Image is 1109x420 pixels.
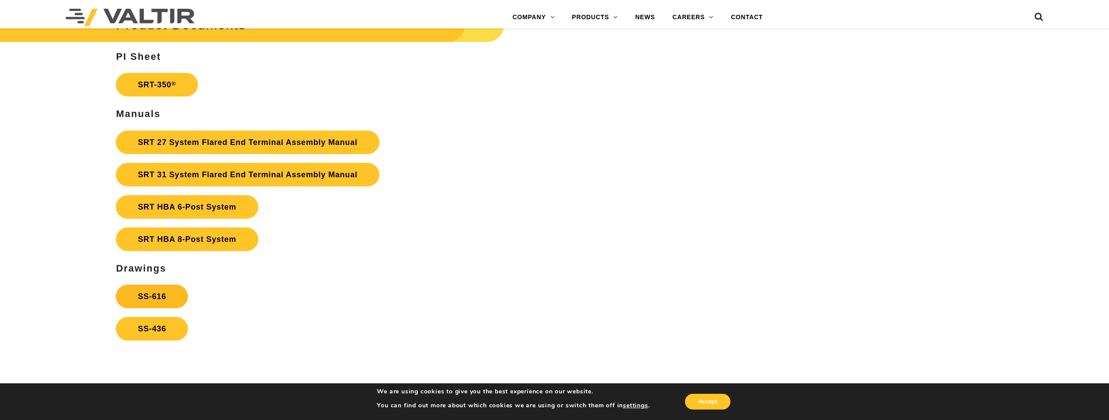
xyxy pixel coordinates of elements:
sup: ® [171,80,176,87]
a: SS-436 [116,317,188,341]
button: Accept [685,394,730,410]
p: We are using cookies to give you the best experience on our website. [377,388,650,396]
a: SRT HBA 8-Post System [116,227,258,251]
strong: SRT HBA 6-Post System [138,203,236,211]
strong: Manuals [116,108,160,119]
img: Valtir [66,9,195,26]
a: CONTACT [722,9,772,26]
strong: PI Sheet [116,51,161,62]
p: You can find out more about which cookies we are using or switch them off in . [377,402,650,410]
a: CAREERS [664,9,722,26]
a: SRT HBA 6-Post System [116,195,258,219]
a: SRT-350® [116,73,198,96]
a: COMPANY [504,9,563,26]
a: PRODUCTS [563,9,626,26]
a: SRT 27 System Flared End Terminal Assembly Manual [116,131,379,154]
button: settings [623,402,648,410]
a: NEWS [626,9,664,26]
strong: Drawings [116,263,166,274]
a: SS-616 [116,285,188,308]
a: SRT 31 System Flared End Terminal Assembly Manual [116,163,379,186]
